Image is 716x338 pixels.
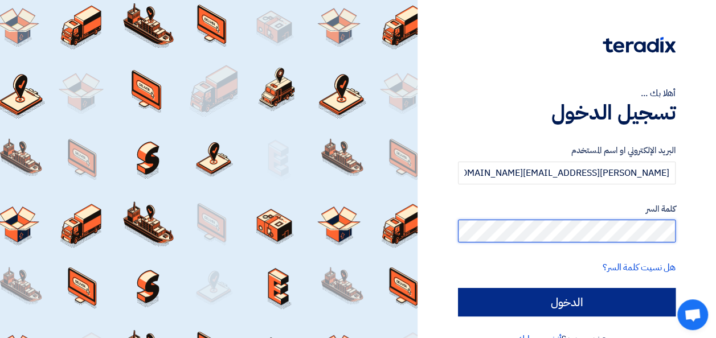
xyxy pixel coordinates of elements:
[458,203,676,216] label: كلمة السر
[603,37,676,53] img: Teradix logo
[677,299,708,330] a: Open chat
[458,144,676,157] label: البريد الإلكتروني او اسم المستخدم
[458,100,676,125] h1: تسجيل الدخول
[458,288,676,316] input: الدخول
[458,162,676,184] input: أدخل بريد العمل الإلكتروني او اسم المستخدم الخاص بك ...
[458,86,676,100] div: أهلا بك ...
[603,261,676,274] a: هل نسيت كلمة السر؟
